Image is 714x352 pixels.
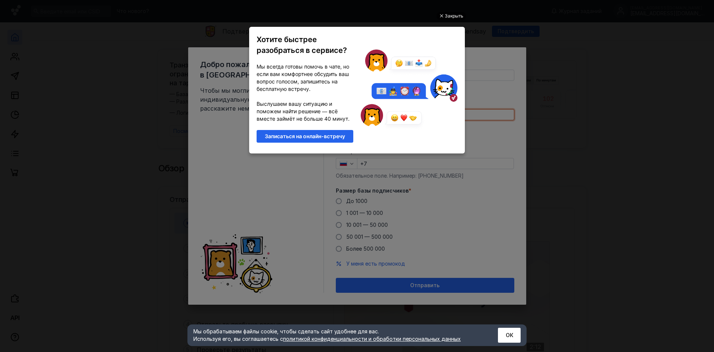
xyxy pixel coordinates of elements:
[257,130,353,143] a: Записаться на онлайн-встречу
[257,35,347,55] span: Хотите быстрее разобраться в сервисе?
[283,336,461,342] a: политикой конфиденциальности и обработки персональных данных
[257,63,353,93] p: Мы всегда готовы помочь в чате, но если вам комфортнее обсудить ваш вопрос голосом, запишитесь на...
[193,328,480,343] div: Мы обрабатываем файлы cookie, чтобы сделать сайт удобнее для вас. Используя его, вы соглашаетесь c
[498,328,521,343] button: ОК
[257,100,353,123] p: Выслушаем вашу ситуацию и поможем найти решение — всё вместе займёт не больше 40 минут.
[445,12,463,20] div: Закрыть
